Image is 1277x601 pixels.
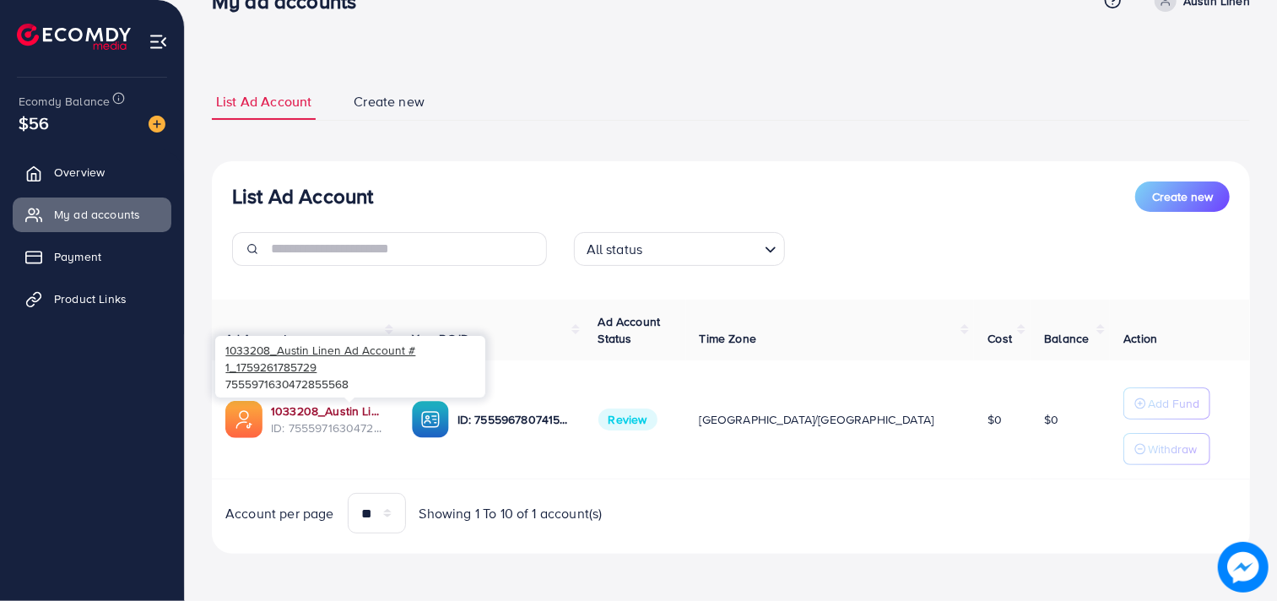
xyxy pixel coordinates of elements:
[1123,330,1157,347] span: Action
[216,92,311,111] span: List Ad Account
[1123,387,1210,420] button: Add Fund
[13,282,171,316] a: Product Links
[1044,411,1058,428] span: $0
[232,184,373,208] h3: List Ad Account
[54,248,101,265] span: Payment
[225,401,262,438] img: ic-ads-acc.e4c84228.svg
[54,206,140,223] span: My ad accounts
[354,92,425,111] span: Create new
[54,164,105,181] span: Overview
[457,409,571,430] p: ID: 7555967807415156743
[574,232,785,266] div: Search for option
[700,330,756,347] span: Time Zone
[149,32,168,51] img: menu
[271,420,385,436] span: ID: 7555971630472855568
[1148,439,1197,459] p: Withdraw
[700,411,934,428] span: [GEOGRAPHIC_DATA]/[GEOGRAPHIC_DATA]
[412,330,470,347] span: Your BC ID
[1152,188,1213,205] span: Create new
[412,401,449,438] img: ic-ba-acc.ded83a64.svg
[1218,542,1269,593] img: image
[225,504,334,523] span: Account per page
[225,330,288,347] span: Ad Account
[988,411,1002,428] span: $0
[19,111,49,135] span: $56
[13,240,171,273] a: Payment
[1123,433,1210,465] button: Withdraw
[19,93,110,110] span: Ecomdy Balance
[17,24,131,50] img: logo
[1044,330,1089,347] span: Balance
[598,409,657,430] span: Review
[215,336,485,397] div: 7555971630472855568
[54,290,127,307] span: Product Links
[1135,181,1230,212] button: Create new
[13,198,171,231] a: My ad accounts
[149,116,165,133] img: image
[225,342,415,375] span: 1033208_Austin Linen Ad Account # 1_1759261785729
[598,313,661,347] span: Ad Account Status
[419,504,603,523] span: Showing 1 To 10 of 1 account(s)
[1148,393,1199,414] p: Add Fund
[583,237,647,262] span: All status
[647,234,757,262] input: Search for option
[988,330,1012,347] span: Cost
[13,155,171,189] a: Overview
[271,403,385,420] a: 1033208_Austin Linen Ad Account # 1_1759261785729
